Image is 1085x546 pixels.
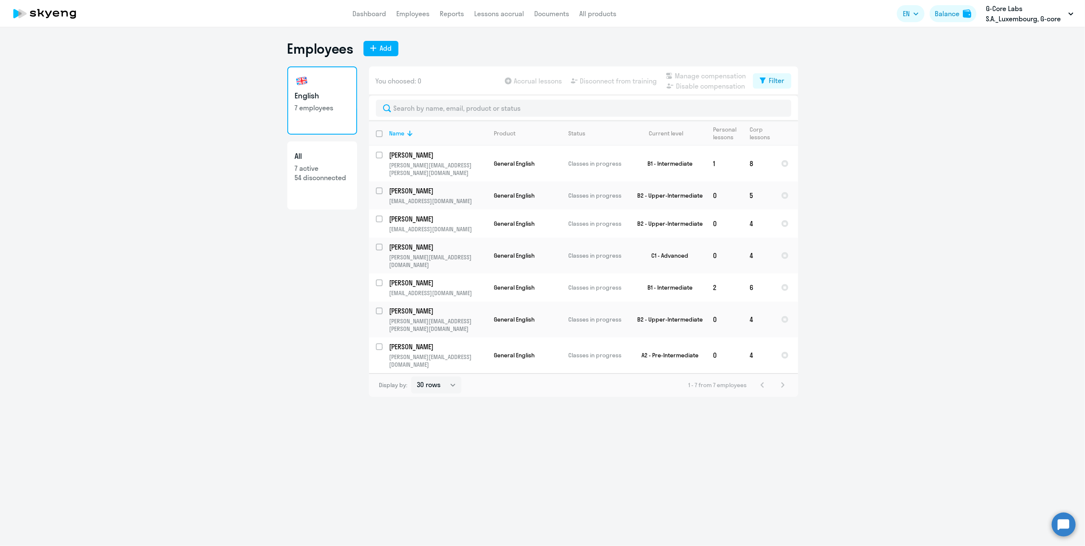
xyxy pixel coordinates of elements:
[930,5,976,22] button: Balancebalance
[750,126,770,141] div: Corp lessons
[295,164,349,173] p: 7 active
[569,129,586,137] div: Status
[389,150,486,160] p: [PERSON_NAME]
[579,9,616,18] a: All products
[769,75,784,86] div: Filter
[649,129,684,137] div: Current level
[494,192,535,199] span: General English
[389,353,487,368] p: [PERSON_NAME][EMAIL_ADDRESS][DOMAIN_NAME]
[295,151,349,162] h3: All
[389,253,487,269] p: [PERSON_NAME][EMAIL_ADDRESS][DOMAIN_NAME]
[389,129,405,137] div: Name
[627,273,707,302] td: B1 - Intermediate
[903,9,910,19] span: EN
[287,66,357,135] a: English7 employees
[569,316,627,323] p: Classes in progress
[707,146,743,181] td: 1
[389,225,487,233] p: [EMAIL_ADDRESS][DOMAIN_NAME]
[494,129,516,137] div: Product
[627,146,707,181] td: B1 - Intermediate
[963,9,971,18] img: balance
[389,214,486,224] p: [PERSON_NAME]
[474,9,524,18] a: Lessons accrual
[707,210,743,238] td: 0
[494,220,535,227] span: General English
[569,252,627,259] p: Classes in progress
[753,73,791,89] button: Filter
[376,100,791,117] input: Search by name, email, product or status
[713,126,743,141] div: Personal lessons
[750,126,774,141] div: Corp lessons
[287,40,353,57] h1: Employees
[389,242,487,252] a: [PERSON_NAME]
[389,278,487,287] a: [PERSON_NAME]
[389,197,487,205] p: [EMAIL_ADDRESS][DOMAIN_NAME]
[743,337,774,373] td: 4
[494,160,535,167] span: General English
[627,210,707,238] td: B2 - Upper-Intermediate
[389,214,487,224] a: [PERSON_NAME]
[494,284,535,291] span: General English
[707,273,743,302] td: 2
[376,76,422,86] span: You choosed: 0
[897,5,925,22] button: EN
[534,9,569,18] a: Documents
[713,126,738,141] div: Personal lessons
[494,316,535,323] span: General English
[707,181,743,210] td: 0
[389,342,486,351] p: [PERSON_NAME]
[389,161,487,177] p: [PERSON_NAME][EMAIL_ADDRESS][PERSON_NAME][DOMAIN_NAME]
[389,306,486,316] p: [PERSON_NAME]
[707,238,743,273] td: 0
[389,186,486,195] p: [PERSON_NAME]
[569,351,627,359] p: Classes in progress
[569,129,627,137] div: Status
[396,9,429,18] a: Employees
[379,381,408,389] span: Display by:
[707,337,743,373] td: 0
[389,242,486,252] p: [PERSON_NAME]
[295,74,309,88] img: english
[627,302,707,337] td: B2 - Upper-Intermediate
[389,289,487,297] p: [EMAIL_ADDRESS][DOMAIN_NAME]
[935,9,959,19] div: Balance
[743,181,774,210] td: 5
[440,9,464,18] a: Reports
[743,238,774,273] td: 4
[380,43,392,53] div: Add
[295,103,349,112] p: 7 employees
[389,306,487,316] a: [PERSON_NAME]
[494,351,535,359] span: General English
[389,150,487,160] a: [PERSON_NAME]
[743,146,774,181] td: 8
[569,192,627,199] p: Classes in progress
[569,220,627,227] p: Classes in progress
[743,210,774,238] td: 4
[569,284,627,291] p: Classes in progress
[627,238,707,273] td: C1 - Advanced
[627,181,707,210] td: B2 - Upper-Intermediate
[569,160,627,167] p: Classes in progress
[494,252,535,259] span: General English
[389,186,487,195] a: [PERSON_NAME]
[389,278,486,287] p: [PERSON_NAME]
[627,337,707,373] td: A2 - Pre-Intermediate
[389,342,487,351] a: [PERSON_NAME]
[295,173,349,182] p: 54 disconnected
[707,302,743,337] td: 0
[743,273,774,302] td: 6
[287,141,357,210] a: All7 active54 disconnected
[389,129,487,137] div: Name
[986,3,1065,24] p: G-Core Labs S.A._Luxembourg, G-core
[634,129,706,137] div: Current level
[364,41,398,56] button: Add
[494,129,561,137] div: Product
[743,302,774,337] td: 4
[352,9,386,18] a: Dashboard
[982,3,1078,24] button: G-Core Labs S.A._Luxembourg, G-core
[689,381,747,389] span: 1 - 7 from 7 employees
[295,90,349,101] h3: English
[389,317,487,333] p: [PERSON_NAME][EMAIL_ADDRESS][PERSON_NAME][DOMAIN_NAME]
